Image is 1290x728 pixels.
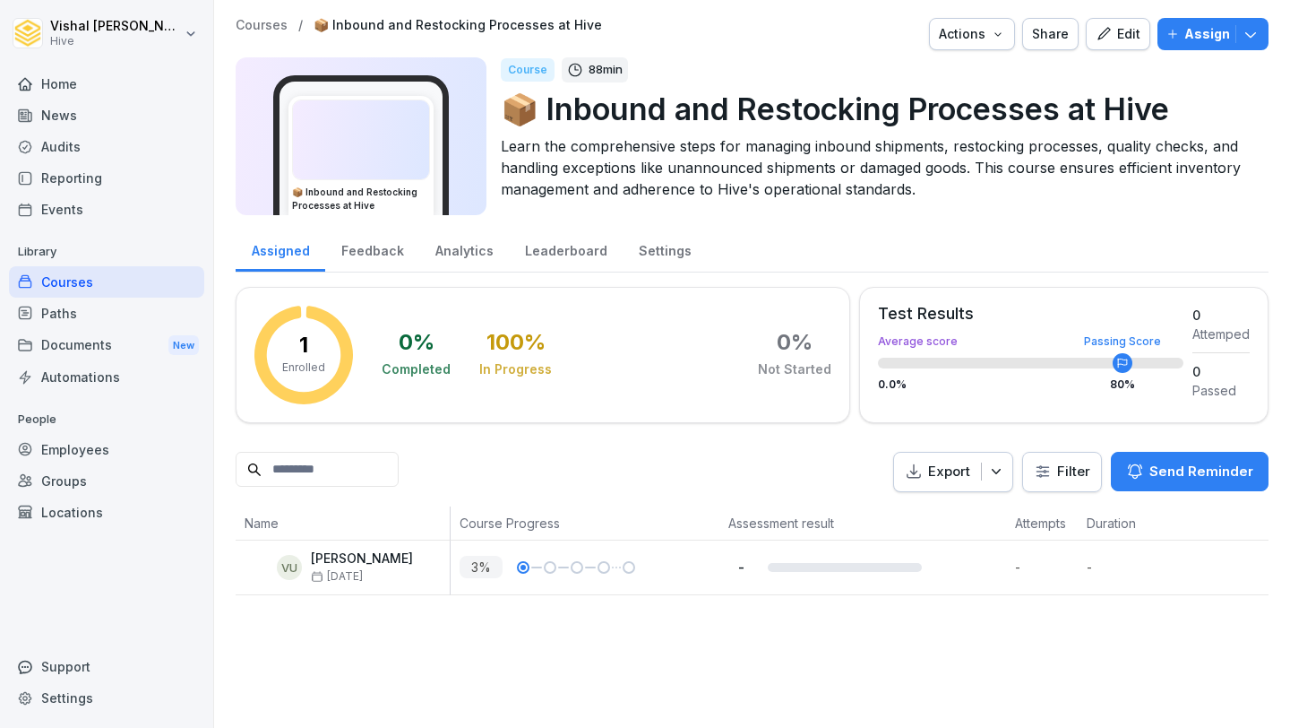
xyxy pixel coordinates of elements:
[501,58,555,82] div: Course
[298,18,303,33] p: /
[1087,514,1158,533] p: Duration
[893,452,1013,492] button: Export
[9,162,204,194] a: Reporting
[9,238,204,266] p: Library
[311,570,363,583] span: [DATE]
[9,68,204,100] a: Home
[1184,24,1230,44] p: Assign
[9,434,204,465] a: Employees
[1034,463,1090,481] div: Filter
[1087,558,1167,576] p: -
[9,651,204,682] div: Support
[9,405,204,434] p: People
[929,18,1015,50] button: Actions
[928,462,970,482] p: Export
[9,266,204,298] a: Courses
[314,18,602,33] a: 📦 Inbound and Restocking Processes at Hive
[509,226,623,272] a: Leaderboard
[1023,453,1101,491] button: Filter
[878,306,1183,322] div: Test Results
[299,334,308,356] p: 1
[1149,462,1253,481] p: Send Reminder
[1032,24,1069,44] div: Share
[1086,18,1150,50] button: Edit
[325,226,419,272] a: Feedback
[236,18,288,33] a: Courses
[486,332,546,353] div: 100 %
[50,19,181,34] p: Vishal [PERSON_NAME]
[460,556,503,578] p: 3 %
[1015,514,1069,533] p: Attempts
[9,361,204,393] a: Automations
[9,329,204,362] a: DocumentsNew
[168,335,199,356] div: New
[277,555,302,580] div: VU
[9,682,204,714] a: Settings
[501,86,1254,132] p: 📦 Inbound and Restocking Processes at Hive
[9,194,204,225] a: Events
[728,514,997,533] p: Assessment result
[1096,24,1140,44] div: Edit
[1111,452,1268,491] button: Send Reminder
[311,551,413,567] p: [PERSON_NAME]
[245,514,441,533] p: Name
[623,226,707,272] a: Settings
[9,298,204,329] a: Paths
[9,329,204,362] div: Documents
[419,226,509,272] a: Analytics
[1022,18,1079,50] button: Share
[282,360,325,376] p: Enrolled
[479,360,552,378] div: In Progress
[878,336,1183,347] div: Average score
[460,514,710,533] p: Course Progress
[1110,379,1135,390] div: 80 %
[50,35,181,48] p: Hive
[9,465,204,497] a: Groups
[399,332,434,353] div: 0 %
[878,379,1183,390] div: 0.0 %
[501,135,1254,200] p: Learn the comprehensive steps for managing inbound shipments, restocking processes, quality check...
[1084,336,1161,347] div: Passing Score
[777,332,813,353] div: 0 %
[1157,18,1268,50] button: Assign
[1192,362,1250,381] div: 0
[382,360,451,378] div: Completed
[1192,306,1250,325] div: 0
[1192,381,1250,400] div: Passed
[9,497,204,528] a: Locations
[758,360,831,378] div: Not Started
[939,24,1005,44] div: Actions
[589,61,623,79] p: 88 min
[9,100,204,131] a: News
[728,559,753,576] p: -
[1192,325,1250,343] div: Attemped
[236,226,325,272] a: Assigned
[1015,558,1078,576] p: -
[292,186,430,212] h3: 📦 Inbound and Restocking Processes at Hive
[9,131,204,162] a: Audits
